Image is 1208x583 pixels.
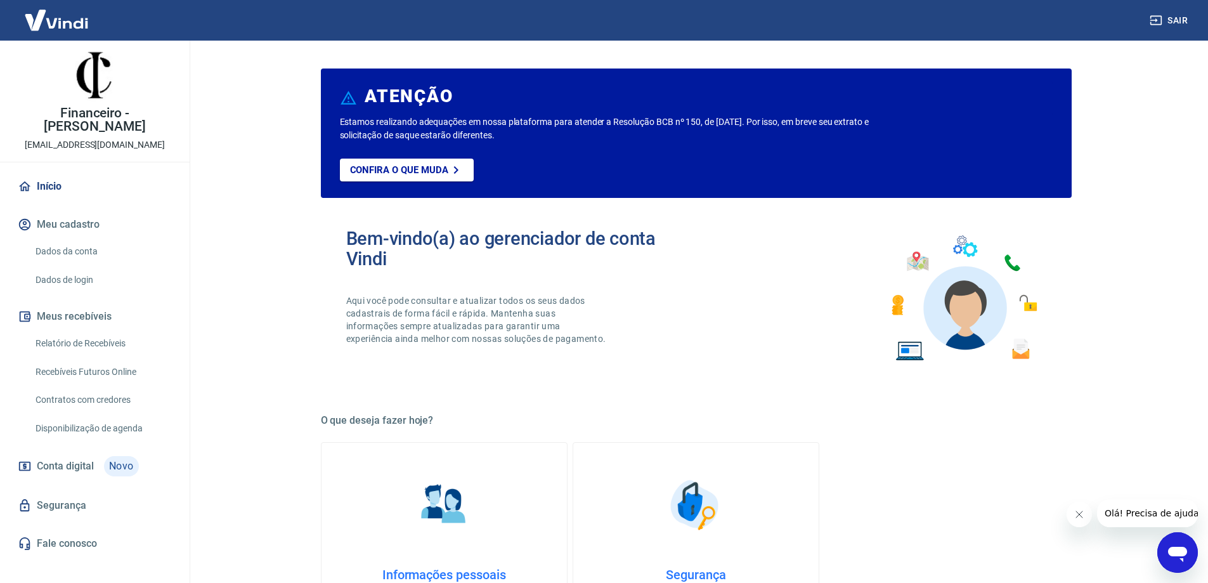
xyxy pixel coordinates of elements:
[15,1,98,39] img: Vindi
[412,473,476,537] img: Informações pessoais
[15,492,174,520] a: Segurança
[342,567,547,582] h4: Informações pessoais
[365,90,453,103] h6: ATENÇÃO
[15,530,174,558] a: Fale conosco
[321,414,1072,427] h5: O que deseja fazer hoje?
[30,416,174,442] a: Disponibilização de agenda
[346,294,609,345] p: Aqui você pode consultar e atualizar todos os seus dados cadastrais de forma fácil e rápida. Mant...
[340,159,474,181] a: Confira o que muda
[30,267,174,293] a: Dados de login
[15,303,174,331] button: Meus recebíveis
[1157,532,1198,573] iframe: Botão para abrir a janela de mensagens
[350,164,448,176] p: Confira o que muda
[25,138,165,152] p: [EMAIL_ADDRESS][DOMAIN_NAME]
[30,239,174,265] a: Dados da conta
[70,51,120,102] img: c7f6c277-3e1a-459d-8a6e-e007bbcd6746.jpeg
[10,107,179,133] p: Financeiro - [PERSON_NAME]
[8,9,107,19] span: Olá! Precisa de ajuda?
[30,359,174,385] a: Recebíveis Futuros Online
[15,211,174,239] button: Meu cadastro
[594,567,798,582] h4: Segurança
[1097,499,1198,527] iframe: Mensagem da empresa
[346,228,696,269] h2: Bem-vindo(a) ao gerenciador de conta Vindi
[1147,9,1193,32] button: Sair
[15,173,174,200] a: Início
[664,473,727,537] img: Segurança
[880,228,1046,369] img: Imagem de um avatar masculino com diversos icones exemplificando as funcionalidades do gerenciado...
[30,331,174,357] a: Relatório de Recebíveis
[104,456,139,476] span: Novo
[30,387,174,413] a: Contratos com credores
[15,451,174,481] a: Conta digitalNovo
[1067,502,1092,527] iframe: Fechar mensagem
[340,115,910,142] p: Estamos realizando adequações em nossa plataforma para atender a Resolução BCB nº 150, de [DATE]....
[37,457,94,475] span: Conta digital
